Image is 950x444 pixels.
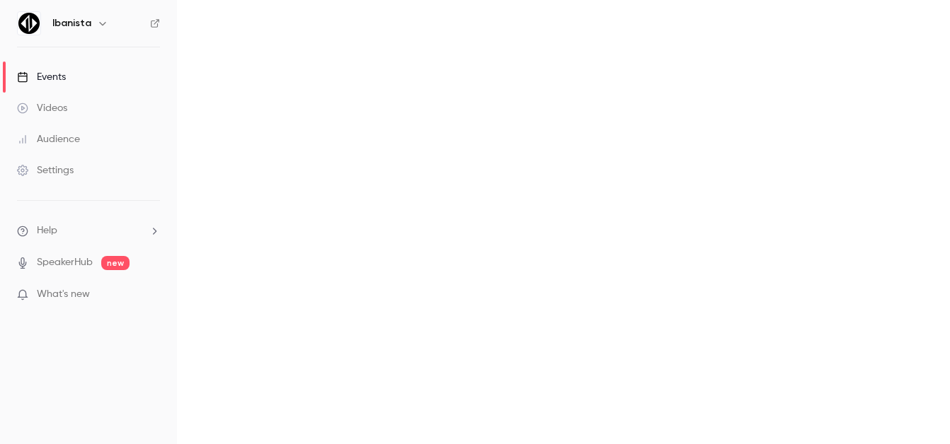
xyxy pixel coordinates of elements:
div: Audience [17,132,80,146]
img: Ibanista [18,12,40,35]
a: SpeakerHub [37,255,93,270]
div: Settings [17,163,74,177]
span: What's new [37,287,90,302]
span: new [101,256,130,270]
div: Videos [17,101,67,115]
h6: Ibanista [52,16,91,30]
span: Help [37,223,57,238]
div: Events [17,70,66,84]
li: help-dropdown-opener [17,223,160,238]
